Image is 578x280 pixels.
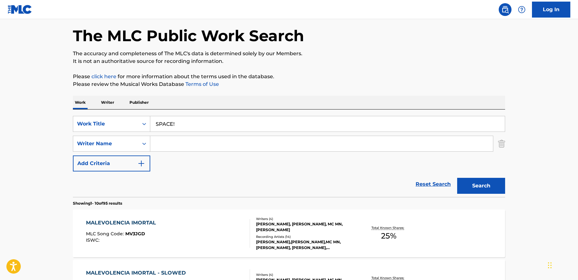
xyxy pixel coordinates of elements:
[8,5,32,14] img: MLC Logo
[412,177,454,191] a: Reset Search
[256,221,353,233] div: [PERSON_NAME], [PERSON_NAME], MC MN, [PERSON_NAME]
[381,230,396,242] span: 25 %
[73,80,505,88] p: Please review the Musical Works Database
[73,57,505,65] p: It is not an authoritative source for recording information.
[73,26,304,45] h1: The MLC Public Work Search
[256,216,353,221] div: Writers ( 4 )
[77,140,135,148] div: Writer Name
[498,136,505,152] img: Delete Criterion
[91,73,116,79] a: click here
[73,116,505,197] form: Search Form
[518,6,526,13] img: help
[73,50,505,57] p: The accuracy and completeness of The MLC's data is determined solely by our Members.
[515,3,528,16] div: Help
[99,96,116,109] p: Writer
[86,231,125,237] span: MLC Song Code :
[86,269,189,277] div: MALEVOLENCIA IMORTAL - SLOWED
[73,209,505,257] a: MALEVOLENCIA IMORTALMLC Song Code:MV3JGDISWC:Writers (4)[PERSON_NAME], [PERSON_NAME], MC MN, [PER...
[499,3,512,16] a: Public Search
[548,256,552,275] div: Drag
[73,73,505,80] p: Please for more information about the terms used in the database.
[73,96,88,109] p: Work
[73,155,150,171] button: Add Criteria
[86,237,101,243] span: ISWC :
[256,239,353,251] div: [PERSON_NAME],[PERSON_NAME],MC MN,[PERSON_NAME], [PERSON_NAME], [PERSON_NAME], [PERSON_NAME],[PER...
[137,160,145,167] img: 9d2ae6d4665cec9f34b9.svg
[128,96,151,109] p: Publisher
[371,225,406,230] p: Total Known Shares:
[86,219,159,227] div: MALEVOLENCIA IMORTAL
[457,178,505,194] button: Search
[184,81,219,87] a: Terms of Use
[256,234,353,239] div: Recording Artists ( 14 )
[125,231,145,237] span: MV3JGD
[532,2,570,18] a: Log In
[77,120,135,128] div: Work Title
[73,201,122,206] p: Showing 1 - 10 of 95 results
[256,272,353,277] div: Writers ( 4 )
[501,6,509,13] img: search
[546,249,578,280] iframe: Chat Widget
